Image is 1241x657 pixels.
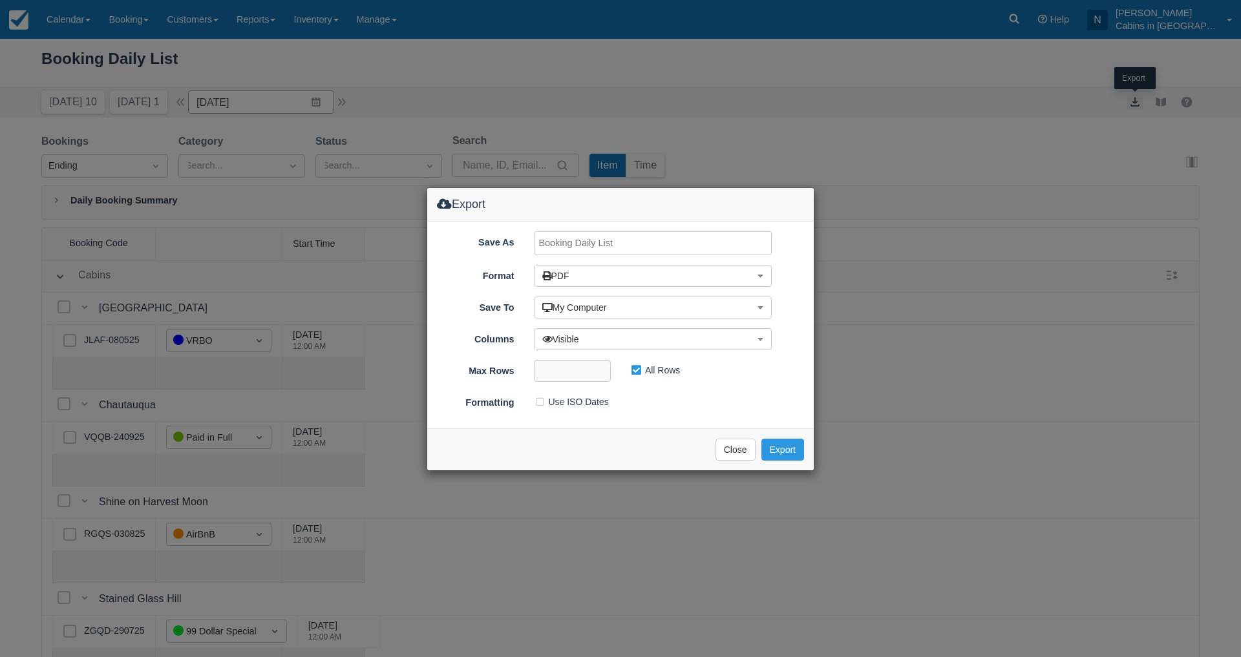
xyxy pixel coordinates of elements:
[542,302,607,313] span: My Computer
[542,334,579,344] span: Visible
[534,265,772,287] button: PDF
[534,328,772,350] button: Visible
[534,396,617,406] span: Use ISO Dates
[427,328,524,346] label: Columns
[427,297,524,315] label: Save To
[427,360,524,378] label: Max Rows
[630,364,688,375] span: All Rows
[534,297,772,318] button: My Computer
[630,360,688,380] label: All Rows
[534,231,772,255] input: Booking Daily List
[427,231,524,249] label: Save As
[437,198,804,211] h4: Export
[427,265,524,283] label: Format
[761,439,804,461] button: Export
[716,439,756,461] button: Close
[534,392,617,412] label: Use ISO Dates
[427,391,524,410] label: Formatting
[542,271,569,281] span: PDF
